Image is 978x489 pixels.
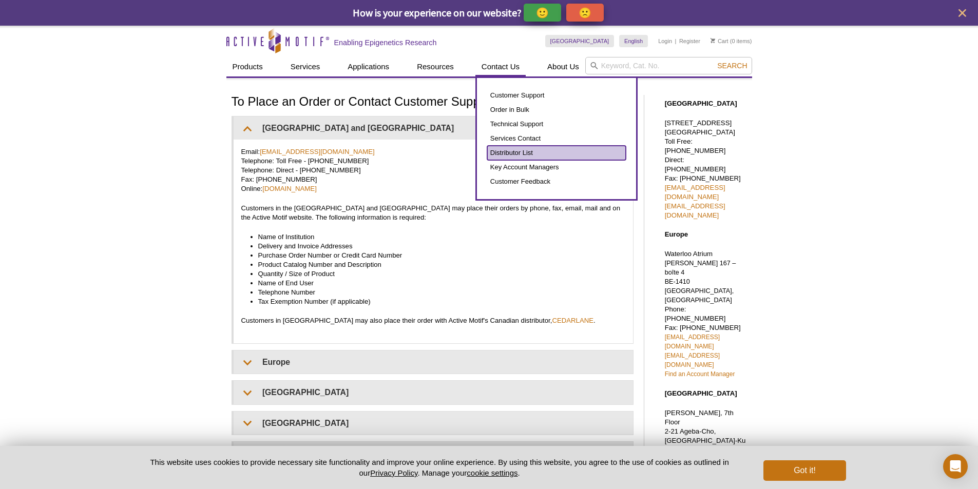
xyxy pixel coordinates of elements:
p: Email: Telephone: Toll Free - [PHONE_NUMBER] Telephone: Direct - [PHONE_NUMBER] Fax: [PHONE_NUMBE... [241,147,625,193]
p: Waterloo Atrium Phone: [PHONE_NUMBER] Fax: [PHONE_NUMBER] [665,249,747,379]
li: Delivery and Invoice Addresses [258,242,615,251]
summary: Europe [234,350,633,374]
p: 🙁 [579,6,591,19]
p: 🙂 [536,6,549,19]
li: Product Catalog Number and Description [258,260,615,269]
li: (0 items) [711,35,752,47]
a: Services Contact [487,131,626,146]
div: Open Intercom Messenger [943,454,968,479]
button: close [956,7,969,19]
a: Register [679,37,700,45]
li: Purchase Order Number or Credit Card Number [258,251,615,260]
button: Search [714,61,750,70]
a: Products [226,57,269,76]
strong: Europe [665,230,688,238]
a: Applications [341,57,395,76]
input: Keyword, Cat. No. [585,57,752,74]
a: English [619,35,648,47]
button: Got it! [763,460,846,481]
a: Order in Bulk [487,103,626,117]
a: About Us [541,57,585,76]
strong: [GEOGRAPHIC_DATA] [665,389,737,397]
h1: To Place an Order or Contact Customer Support [232,95,634,110]
summary: Other Countries [234,442,633,465]
a: CEDARLANE [552,317,593,324]
a: [EMAIL_ADDRESS][DOMAIN_NAME] [665,202,725,219]
a: Customer Support [487,88,626,103]
span: [PERSON_NAME] 167 – boîte 4 BE-1410 [GEOGRAPHIC_DATA], [GEOGRAPHIC_DATA] [665,260,736,304]
strong: [GEOGRAPHIC_DATA] [665,100,737,107]
a: [DOMAIN_NAME] [262,185,317,192]
a: [EMAIL_ADDRESS][DOMAIN_NAME] [665,334,720,350]
a: Distributor List [487,146,626,160]
button: cookie settings [467,468,517,477]
a: Key Account Managers [487,160,626,174]
summary: [GEOGRAPHIC_DATA] [234,381,633,404]
p: [STREET_ADDRESS] [GEOGRAPHIC_DATA] Toll Free: [PHONE_NUMBER] Direct: [PHONE_NUMBER] Fax: [PHONE_N... [665,119,747,220]
a: Privacy Policy [370,468,417,477]
a: Cart [711,37,728,45]
span: How is your experience on our website? [353,6,522,19]
li: Name of End User [258,279,615,288]
a: Contact Us [475,57,526,76]
li: Name of Institution [258,232,615,242]
span: Search [717,62,747,70]
a: Services [284,57,327,76]
li: Quantity / Size of Product [258,269,615,279]
h2: Enabling Epigenetics Research [334,38,437,47]
a: Technical Support [487,117,626,131]
p: Customers in the [GEOGRAPHIC_DATA] and [GEOGRAPHIC_DATA] may place their orders by phone, fax, em... [241,204,625,222]
a: [EMAIL_ADDRESS][DOMAIN_NAME] [665,184,725,201]
li: | [675,35,677,47]
a: Customer Feedback [487,174,626,189]
a: Resources [411,57,460,76]
a: [EMAIL_ADDRESS][DOMAIN_NAME] [665,352,720,368]
a: [EMAIL_ADDRESS][DOMAIN_NAME] [260,148,375,155]
img: Your Cart [711,38,715,43]
a: [GEOGRAPHIC_DATA] [545,35,615,47]
li: Tax Exemption Number (if applicable) [258,297,615,306]
a: Login [658,37,672,45]
summary: [GEOGRAPHIC_DATA] [234,412,633,435]
summary: [GEOGRAPHIC_DATA] and [GEOGRAPHIC_DATA] [234,116,633,140]
li: Telephone Number [258,288,615,297]
p: This website uses cookies to provide necessary site functionality and improve your online experie... [132,457,747,478]
a: Find an Account Manager [665,370,735,378]
p: Customers in [GEOGRAPHIC_DATA] may also place their order with Active Motif's Canadian distributo... [241,316,625,325]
